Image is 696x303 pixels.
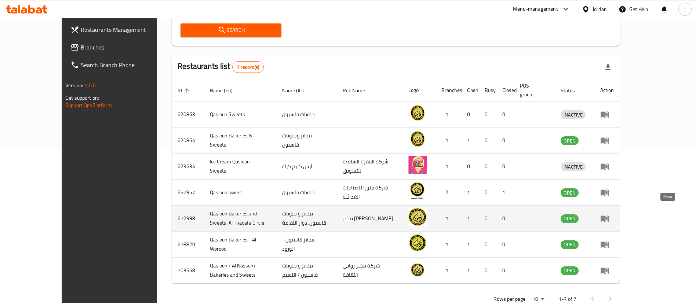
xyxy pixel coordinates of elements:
[461,128,479,154] td: 1
[496,232,514,258] td: 0
[479,128,496,154] td: 0
[276,128,337,154] td: مخابز وحلويات قاسيون
[479,206,496,232] td: 0
[436,101,461,128] td: 1
[461,101,479,128] td: 0
[436,180,461,206] td: 2
[204,101,276,128] td: Qasioun Sweets
[408,208,427,226] img: Qasioun Bakeries and Sweets, Al Thaqafa Circle
[172,180,204,206] td: 657957
[496,79,514,101] th: Closed
[461,232,479,258] td: 1
[436,232,461,258] td: 1
[436,128,461,154] td: 1
[496,258,514,284] td: 0
[600,110,614,119] div: Menu
[232,61,264,73] div: Total records count
[204,154,276,180] td: Ice Cream Qasioun Sweets
[479,101,496,128] td: 0
[461,79,479,101] th: Open
[479,232,496,258] td: 0
[210,86,242,95] span: Name (En)
[496,154,514,180] td: 0
[204,180,276,206] td: Qasioun sweet
[496,101,514,128] td: 0
[436,258,461,284] td: 1
[81,60,172,69] span: Search Branch Phone
[561,137,579,145] span: OPEN
[276,101,337,128] td: حلويات قاسيون
[172,79,620,284] table: enhanced table
[513,5,558,14] div: Menu-management
[408,156,427,174] img: Ice Cream Qasioun Sweets
[408,182,427,200] img: Qasioun sweet
[436,206,461,232] td: 1
[600,188,614,197] div: Menu
[172,258,204,284] td: 703668
[561,266,579,275] span: OPEN
[561,86,584,95] span: Status
[408,260,427,278] img: Qasioun / Al Nassem Bakeries and Sweets
[172,128,204,154] td: 620864
[408,130,427,148] img: Qasioun Bakeries & Sweets
[594,79,620,101] th: Action
[600,266,614,275] div: Menu
[496,206,514,232] td: 0
[172,232,204,258] td: 678820
[337,180,402,206] td: شركة فلورا للصناعات الغذائيه
[178,86,192,95] span: ID
[561,136,579,145] div: OPEN
[461,180,479,206] td: 1
[600,162,614,171] div: Menu
[561,240,579,249] div: OPEN
[561,111,586,119] span: INACTIVE
[233,64,264,71] span: 7 record(s)
[600,240,614,249] div: Menu
[684,5,686,13] span: J
[561,214,579,223] span: OPEN
[479,180,496,206] td: 0
[276,232,337,258] td: مخابز قاسيون - الورود
[561,188,579,197] div: OPEN
[561,266,579,275] div: OPEN
[276,180,337,206] td: حلويات قاسيون
[561,163,586,171] span: INACTIVE
[186,26,276,35] span: Search
[408,234,427,252] img: Qasioun Bakeries - Al Worood
[282,86,313,95] span: Name (Ar)
[600,136,614,145] div: Menu
[561,110,586,119] div: INACTIVE
[84,81,96,90] span: 1.0.0
[408,104,427,122] img: Qasioun Sweets
[276,258,337,284] td: مخابز و حلويات قاسيون / النسيم
[65,100,112,110] a: Support.OpsPlatform
[337,206,402,232] td: مخبز [PERSON_NAME]
[65,21,178,38] a: Restaurants Management
[436,79,461,101] th: Branches
[172,206,204,232] td: 672998
[520,81,546,99] span: POS group
[276,206,337,232] td: مخابز و حلويات قاسيون, دوار الثقافة
[81,25,172,34] span: Restaurants Management
[402,79,436,101] th: Logo
[172,101,204,128] td: 620863
[343,86,375,95] span: Ref. Name
[65,38,178,56] a: Branches
[204,206,276,232] td: Qasioun Bakeries and Sweets, Al Thaqafa Circle
[172,154,204,180] td: 629634
[204,232,276,258] td: Qasioun Bakeries - Al Worood
[436,154,461,180] td: 1
[204,258,276,284] td: Qasioun / Al Nassem Bakeries and Sweets
[204,128,276,154] td: Qasioun Bakeries & Sweets
[561,240,579,249] span: OPEN
[65,93,99,103] span: Get support on:
[599,58,617,76] div: Export file
[337,258,402,284] td: شركة مخبز روابي الثقافة
[181,23,281,37] button: Search
[65,56,178,74] a: Search Branch Phone
[337,154,402,180] td: شركة القفزة السابعة للتسويق
[593,5,607,13] div: Jordan
[65,81,83,90] span: Version:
